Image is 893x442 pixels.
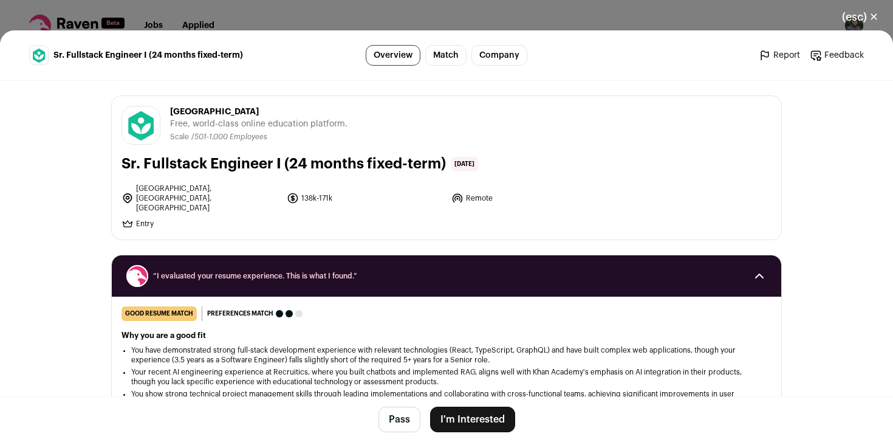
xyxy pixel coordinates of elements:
h1: Sr. Fullstack Engineer I (24 months fixed-term) [121,154,446,174]
span: Free, world-class online education platform. [170,118,347,130]
li: Your recent AI engineering experience at Recruitics, where you built chatbots and implemented RAG... [131,367,762,387]
button: Pass [378,407,420,432]
li: / [191,133,267,142]
li: Entry [121,218,279,230]
img: d986f3ae2efb312b708f188b56b2f0999e5076bc7d71cc87088e6ab52c3db4b0.jpg [30,46,48,64]
span: [GEOGRAPHIC_DATA] [170,106,347,118]
li: Remote [451,184,609,213]
img: d986f3ae2efb312b708f188b56b2f0999e5076bc7d71cc87088e6ab52c3db4b0.jpg [122,106,160,144]
button: I'm Interested [430,407,515,432]
li: You show strong technical project management skills through leading implementations and collabora... [131,389,762,409]
a: Report [759,49,800,61]
span: Sr. Fullstack Engineer I (24 months fixed-term) [53,49,243,61]
span: [DATE] [451,157,478,171]
button: Close modal [827,4,893,30]
a: Match [425,45,467,66]
span: “I evaluated your resume experience. This is what I found.” [153,271,740,281]
div: good resume match [121,306,197,321]
li: 138k-171k [287,184,445,213]
span: 501-1,000 Employees [194,133,267,140]
a: Company [471,45,527,66]
span: Preferences match [207,308,273,320]
li: [GEOGRAPHIC_DATA], [GEOGRAPHIC_DATA], [GEOGRAPHIC_DATA] [121,184,279,213]
a: Feedback [810,49,864,61]
a: Overview [366,45,420,66]
li: Scale [170,133,191,142]
h2: Why you are a good fit [121,331,772,340]
li: You have demonstrated strong full-stack development experience with relevant technologies (React,... [131,345,762,365]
